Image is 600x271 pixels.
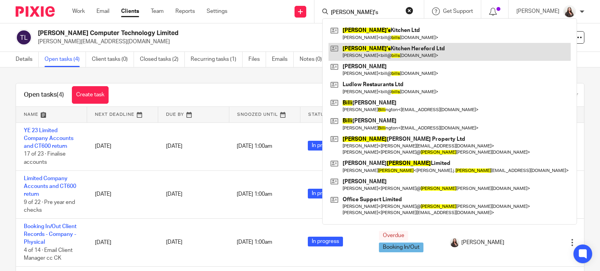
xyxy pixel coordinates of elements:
span: [DATE] [166,192,182,197]
img: 2022.jpg [563,5,576,18]
a: Team [151,7,164,15]
span: Snoozed Until [237,112,278,117]
span: [DATE] 1:00am [237,192,272,197]
span: Overdue [379,231,408,241]
td: [DATE] [87,170,158,218]
span: Get Support [443,9,473,14]
a: Clients [121,7,139,15]
a: YE 23 Limited Company Accounts and CT600 return [24,128,73,149]
a: Client tasks (0) [92,52,134,67]
span: [DATE] 1:00am [237,240,272,245]
a: Work [72,7,85,15]
a: Open tasks (4) [45,52,86,67]
a: Email [96,7,109,15]
h1: Open tasks [24,91,64,99]
span: 4 of 14 · Email Client Manager cc CK [24,248,73,261]
a: Details [16,52,39,67]
a: Emails [272,52,294,67]
span: 17 of 23 · Finalise accounts [24,152,66,165]
a: Reports [175,7,195,15]
a: Closed tasks (2) [140,52,185,67]
span: In progress [308,141,343,151]
span: [PERSON_NAME] [461,239,504,246]
span: In progress [308,237,343,246]
span: Status [308,112,328,117]
span: In progress [308,189,343,198]
a: Booking In/Out Client Records - Company - Physical [24,224,77,245]
td: [DATE] [87,122,158,170]
span: [DATE] 1:00am [237,144,272,149]
a: Create task [72,86,109,104]
span: 9 of 22 · Pre year end checks [24,200,75,213]
span: [DATE] [166,240,182,245]
a: Recurring tasks (1) [191,52,243,67]
p: [PERSON_NAME] [516,7,559,15]
td: [DATE] [87,218,158,266]
input: Search [330,9,400,16]
a: Files [248,52,266,67]
p: [PERSON_NAME][EMAIL_ADDRESS][DOMAIN_NAME] [38,38,478,46]
img: Pixie [16,6,55,17]
span: (4) [57,92,64,98]
a: Notes (0) [300,52,328,67]
span: Booking In/Out [379,243,423,252]
img: 2022.jpg [450,238,459,247]
img: svg%3E [16,29,32,46]
button: Clear [405,7,413,14]
span: [DATE] [166,143,182,149]
a: Limited Company Accounts and CT600 return [24,176,76,197]
h2: [PERSON_NAME] Computer Technology Limited [38,29,390,37]
a: Settings [207,7,227,15]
